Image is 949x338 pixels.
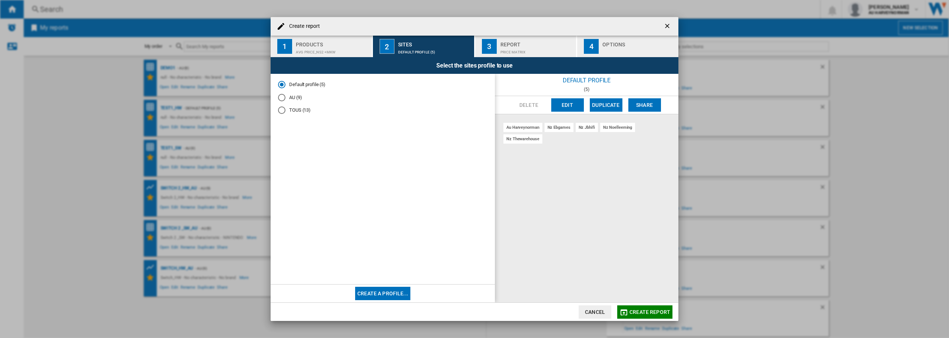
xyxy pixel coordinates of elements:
button: Duplicate [590,98,622,112]
button: Create a profile... [355,287,410,300]
button: Create report [617,305,672,319]
div: nz thewarehouse [503,134,542,144]
md-radio-button: AU (9) [278,94,487,101]
div: nz jbhifi [576,123,598,132]
ng-md-icon: getI18NText('BUTTONS.CLOSE_DIALOG') [664,22,672,31]
div: nz noelleeming [600,123,635,132]
div: Default profile (5) [398,46,471,54]
div: Report [500,39,573,46]
div: Options [602,39,675,46]
div: au harveynorman [503,123,542,132]
button: 4 Options [577,36,678,57]
span: Create report [629,309,670,315]
md-radio-button: TOUS (13) [278,107,487,114]
button: 1 Products Avg Price_NS2 +MKW [271,36,373,57]
div: nz ebgames [545,123,573,132]
div: 2 [380,39,394,54]
div: 4 [584,39,599,54]
div: (5) [495,87,678,92]
div: Select the sites profile to use [271,57,678,74]
button: Cancel [579,305,611,319]
button: Edit [551,98,584,112]
div: Products [296,39,369,46]
button: Share [628,98,661,112]
button: Delete [513,98,545,112]
button: 3 Report Price Matrix [475,36,577,57]
div: Price Matrix [500,46,573,54]
div: 1 [277,39,292,54]
button: getI18NText('BUTTONS.CLOSE_DIALOG') [661,19,675,34]
div: 3 [482,39,497,54]
button: 2 Sites Default profile (5) [373,36,475,57]
md-radio-button: Default profile (5) [278,81,487,88]
div: Sites [398,39,471,46]
div: Avg Price_NS2 +MKW [296,46,369,54]
h4: Create report [285,23,320,30]
div: Default profile [495,74,678,87]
